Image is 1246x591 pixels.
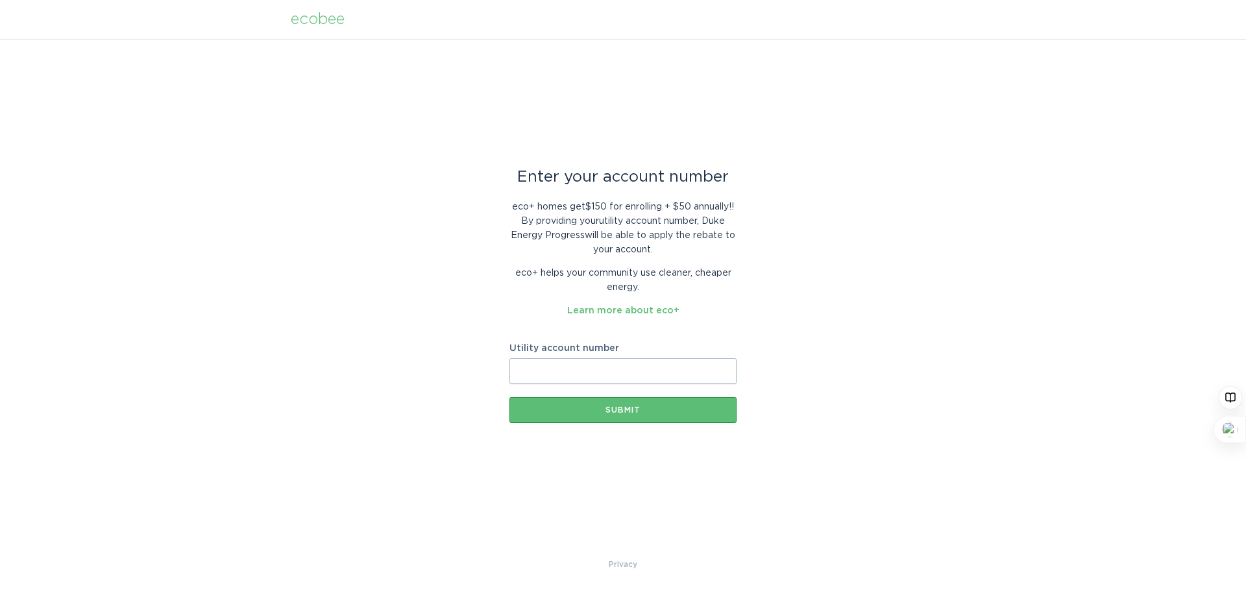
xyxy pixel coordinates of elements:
[509,344,737,353] label: Utility account number
[609,557,637,572] a: Privacy Policy & Terms of Use
[509,266,737,295] p: eco+ helps your community use cleaner, cheaper energy.
[516,406,730,414] div: Submit
[509,397,737,423] button: Submit
[291,12,345,27] div: ecobee
[509,170,737,184] div: Enter your account number
[509,200,737,257] p: eco+ homes get $150 for enrolling + $50 annually! ! By providing your utility account number , Du...
[567,306,679,315] a: Learn more about eco+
